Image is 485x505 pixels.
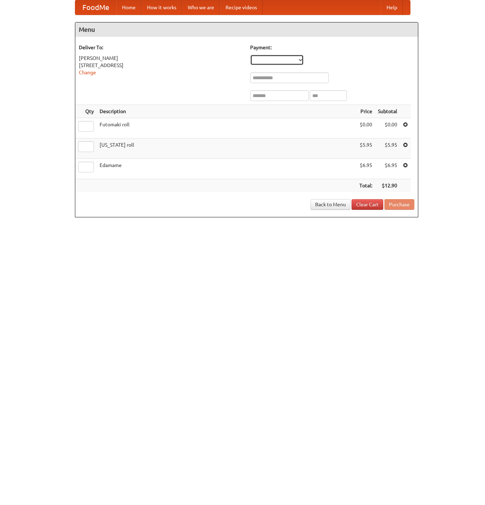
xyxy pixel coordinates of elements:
th: Description [97,105,357,118]
td: $6.95 [375,159,400,179]
a: Home [116,0,141,15]
th: Price [357,105,375,118]
h5: Payment: [250,44,414,51]
th: Total: [357,179,375,192]
a: How it works [141,0,182,15]
td: Edamame [97,159,357,179]
div: [STREET_ADDRESS] [79,62,243,69]
td: $5.95 [357,138,375,159]
a: FoodMe [75,0,116,15]
td: $0.00 [375,118,400,138]
th: Qty [75,105,97,118]
h5: Deliver To: [79,44,243,51]
a: Back to Menu [310,199,350,210]
a: Clear Cart [352,199,383,210]
div: [PERSON_NAME] [79,55,243,62]
h4: Menu [75,22,418,37]
a: Recipe videos [220,0,263,15]
td: $5.95 [375,138,400,159]
td: [US_STATE] roll [97,138,357,159]
td: $0.00 [357,118,375,138]
a: Change [79,70,96,75]
td: $6.95 [357,159,375,179]
th: $12.90 [375,179,400,192]
td: Futomaki roll [97,118,357,138]
button: Purchase [384,199,414,210]
a: Who we are [182,0,220,15]
th: Subtotal [375,105,400,118]
a: Help [381,0,403,15]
